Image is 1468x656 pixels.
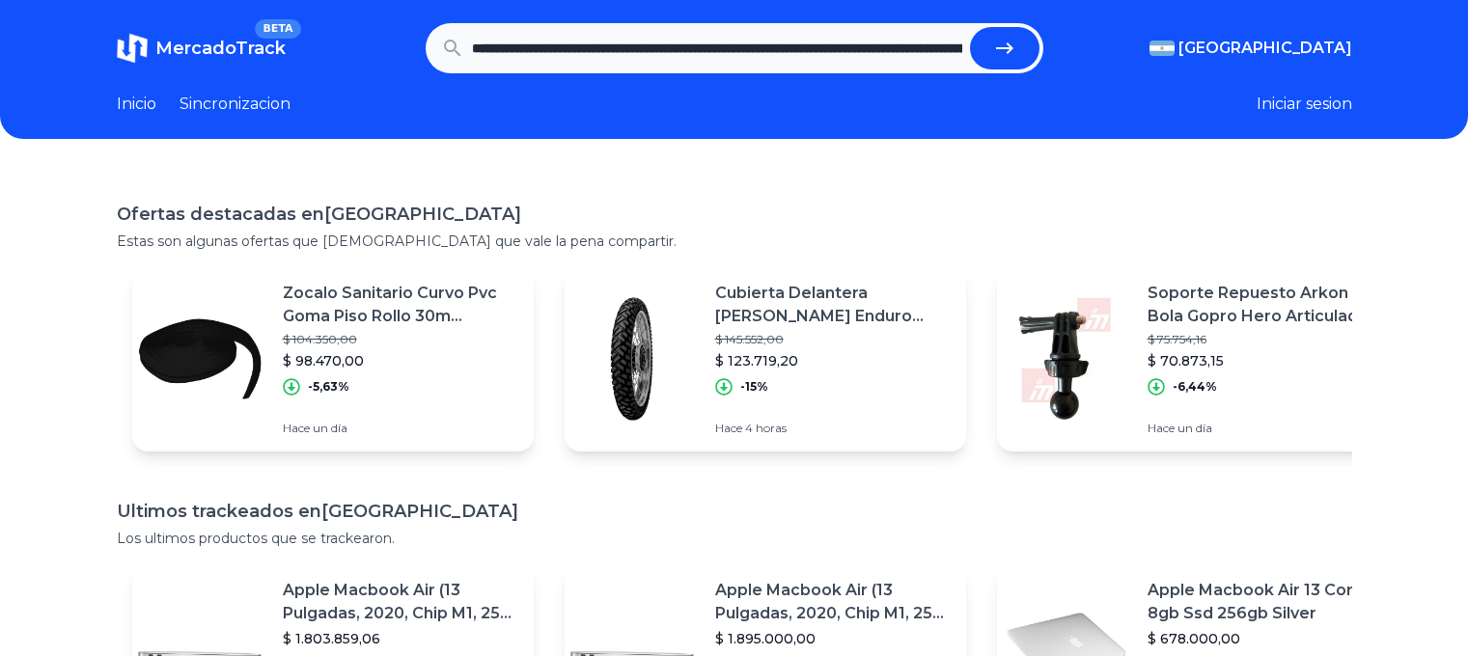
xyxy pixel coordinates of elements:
p: Soporte Repuesto Arkon Bola Gopro Hero Articulado Ram Type [1148,282,1383,328]
p: Estas son algunas ofertas que [DEMOGRAPHIC_DATA] que vale la pena compartir. [117,232,1352,251]
p: Apple Macbook Air (13 Pulgadas, 2020, Chip M1, 256 Gb De Ssd, 8 Gb De Ram) - Plata [283,579,518,625]
p: Hace 4 horas [715,421,951,436]
button: Iniciar sesion [1257,93,1352,116]
p: Apple Macbook Air (13 Pulgadas, 2020, Chip M1, 256 Gb De Ssd, 8 Gb De Ram) - Plata [715,579,951,625]
a: Featured imageCubierta Delantera [PERSON_NAME] Enduro Sahara 90/90-21 H54$ 145.552,00$ 123.719,20... [565,266,966,451]
p: $ 678.000,00 [1148,629,1383,648]
a: Featured imageZocalo Sanitario Curvo Pvc Goma Piso Rollo 30m 45x45mm Cf Qw$ 104.350,00$ 98.470,00... [132,266,534,451]
p: Hace un día [1148,421,1383,436]
p: $ 104.350,00 [283,332,518,347]
p: $ 123.719,20 [715,351,951,370]
p: Hace un día [283,421,518,436]
p: Cubierta Delantera [PERSON_NAME] Enduro Sahara 90/90-21 H54 [715,282,951,328]
span: BETA [255,19,300,39]
img: Featured image [132,291,267,426]
span: MercadoTrack [155,38,286,59]
p: $ 1.803.859,06 [283,629,518,648]
span: [GEOGRAPHIC_DATA] [1178,37,1352,60]
p: $ 75.754,16 [1148,332,1383,347]
p: -15% [740,379,768,395]
p: Apple Macbook Air 13 Core I5 8gb Ssd 256gb Silver [1148,579,1383,625]
img: Featured image [997,291,1132,426]
img: Argentina [1149,41,1175,56]
h1: Ofertas destacadas en [GEOGRAPHIC_DATA] [117,201,1352,228]
p: $ 145.552,00 [715,332,951,347]
img: MercadoTrack [117,33,148,64]
p: Zocalo Sanitario Curvo Pvc Goma Piso Rollo 30m 45x45mm Cf Qw [283,282,518,328]
p: -5,63% [308,379,349,395]
p: $ 1.895.000,00 [715,629,951,648]
img: Featured image [565,291,700,426]
a: Inicio [117,93,156,116]
p: -6,44% [1173,379,1217,395]
p: $ 98.470,00 [283,351,518,370]
h1: Ultimos trackeados en [GEOGRAPHIC_DATA] [117,498,1352,525]
a: Featured imageSoporte Repuesto Arkon Bola Gopro Hero Articulado Ram Type$ 75.754,16$ 70.873,15-6,... [997,266,1399,451]
a: Sincronizacion [180,93,291,116]
p: Los ultimos productos que se trackearon. [117,529,1352,548]
button: [GEOGRAPHIC_DATA] [1149,37,1352,60]
p: $ 70.873,15 [1148,351,1383,370]
a: MercadoTrackBETA [117,33,286,64]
